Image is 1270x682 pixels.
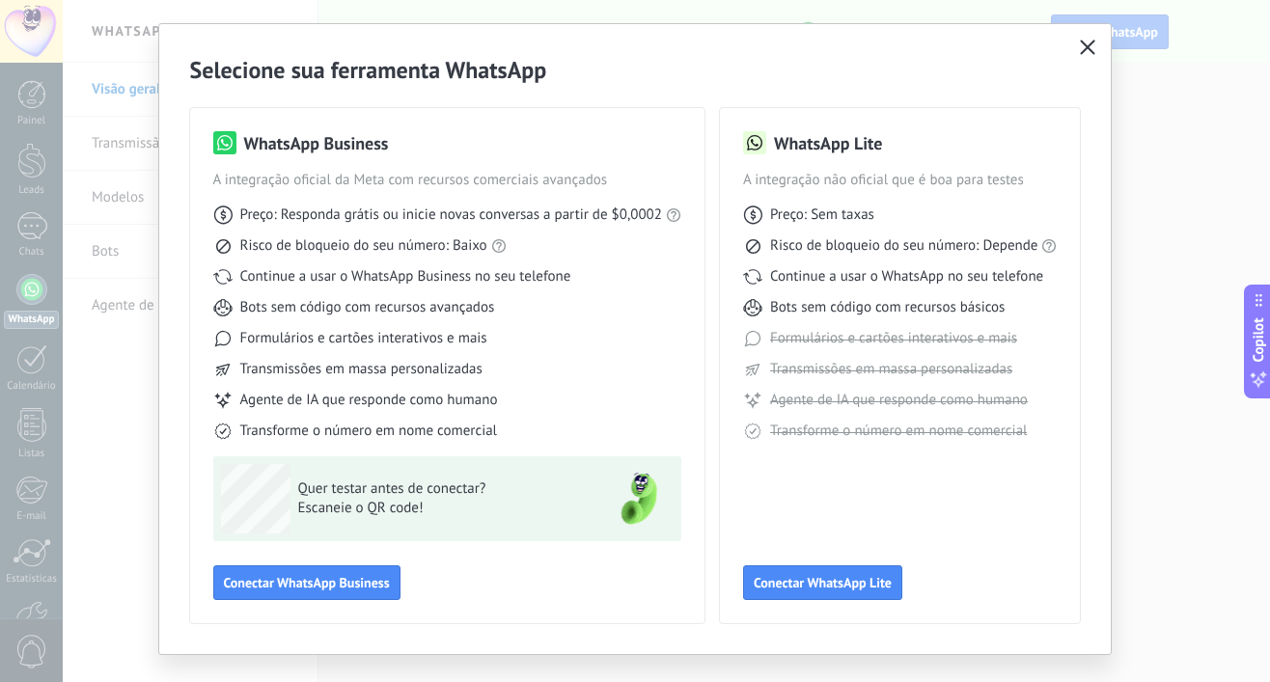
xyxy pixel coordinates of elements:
[298,499,580,518] span: Escaneie o QR code!
[770,298,1005,317] span: Bots sem código com recursos básicos
[754,576,892,589] span: Conectar WhatsApp Lite
[770,329,1017,348] span: Formulários e cartões interativos e mais
[240,391,498,410] span: Agente de IA que responde como humano
[770,267,1043,286] span: Continue a usar o WhatsApp no seu telefone
[240,205,662,225] span: Preço: Responda grátis ou inicie novas conversas a partir de $0,0002
[213,171,681,190] span: A integração oficial da Meta com recursos comerciais avançados
[604,464,674,533] img: green-phone.png
[244,131,389,155] h3: WhatsApp Business
[743,565,902,600] button: Conectar WhatsApp Lite
[774,131,882,155] h3: WhatsApp Lite
[240,298,495,317] span: Bots sem código com recursos avançados
[770,360,1012,379] span: Transmissões em massa personalizadas
[190,55,1081,85] h2: Selecione sua ferramenta WhatsApp
[240,360,483,379] span: Transmissões em massa personalizadas
[240,267,571,286] span: Continue a usar o WhatsApp Business no seu telefone
[240,422,497,441] span: Transforme o número em nome comercial
[224,576,390,589] span: Conectar WhatsApp Business
[770,422,1027,441] span: Transforme o número em nome comercial
[240,329,487,348] span: Formulários e cartões interativos e mais
[240,236,487,256] span: Risco de bloqueio do seu número: Baixo
[298,479,580,499] span: Quer testar antes de conectar?
[770,391,1028,410] span: Agente de IA que responde como humano
[770,236,1038,256] span: Risco de bloqueio do seu número: Depende
[213,565,400,600] button: Conectar WhatsApp Business
[770,205,874,225] span: Preço: Sem taxas
[743,171,1058,190] span: A integração não oficial que é boa para testes
[1249,317,1268,362] span: Copilot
